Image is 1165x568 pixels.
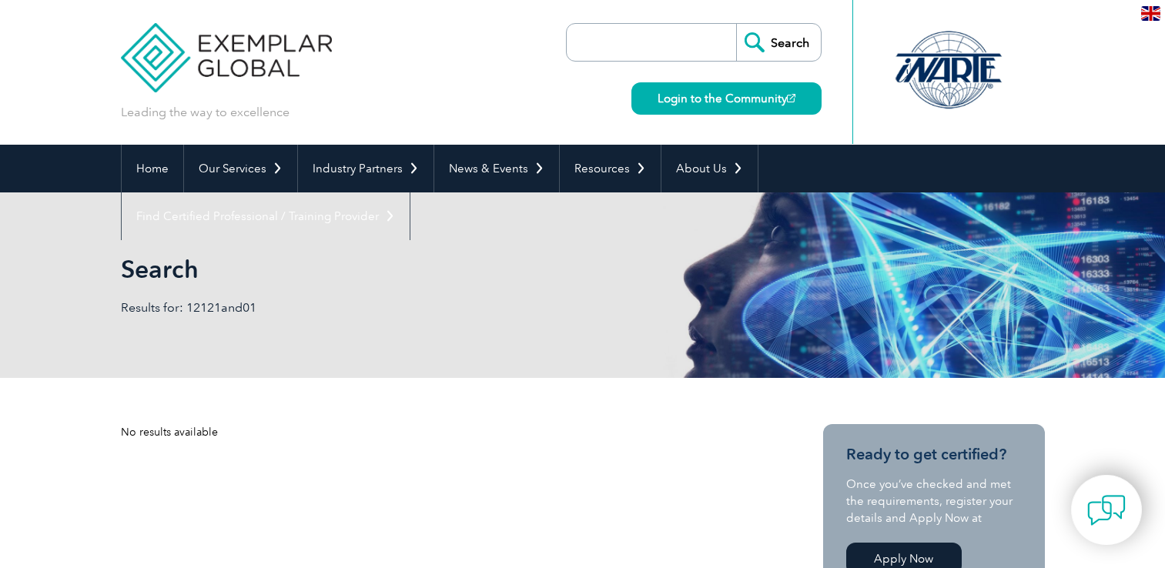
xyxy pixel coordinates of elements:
[121,254,712,284] h1: Search
[121,424,768,440] div: No results available
[661,145,758,192] a: About Us
[298,145,434,192] a: Industry Partners
[560,145,661,192] a: Resources
[631,82,822,115] a: Login to the Community
[121,104,290,121] p: Leading the way to excellence
[122,192,410,240] a: Find Certified Professional / Training Provider
[736,24,821,61] input: Search
[1087,491,1126,530] img: contact-chat.png
[121,299,583,316] p: Results for: 12121and01
[184,145,297,192] a: Our Services
[122,145,183,192] a: Home
[1141,6,1160,21] img: en
[846,476,1022,526] p: Once you’ve checked and met the requirements, register your details and Apply Now at
[434,145,559,192] a: News & Events
[787,94,795,102] img: open_square.png
[846,445,1022,464] h3: Ready to get certified?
